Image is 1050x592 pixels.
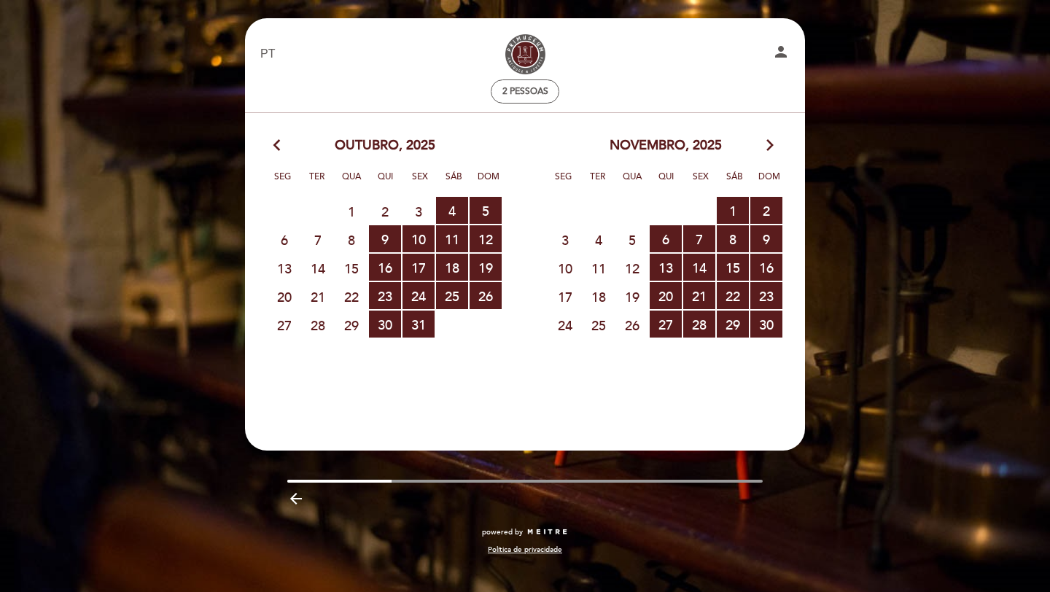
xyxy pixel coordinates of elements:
[549,226,581,253] span: 3
[302,311,334,338] span: 28
[335,226,367,253] span: 8
[369,254,401,281] span: 16
[549,254,581,281] span: 10
[268,311,300,338] span: 27
[650,311,682,338] span: 27
[616,254,648,281] span: 12
[470,282,502,309] span: 26
[750,311,782,338] span: 30
[470,254,502,281] span: 19
[717,311,749,338] span: 29
[302,254,334,281] span: 14
[405,169,435,196] span: Sex
[717,254,749,281] span: 15
[652,169,681,196] span: Qui
[369,311,401,338] span: 30
[610,136,722,155] span: novembro, 2025
[720,169,750,196] span: Sáb
[549,283,581,310] span: 17
[650,225,682,252] span: 6
[335,311,367,338] span: 29
[583,311,615,338] span: 25
[402,254,435,281] span: 17
[482,527,523,537] span: powered by
[683,311,715,338] span: 28
[371,169,400,196] span: Qui
[402,198,435,225] span: 3
[369,225,401,252] span: 9
[470,197,502,224] span: 5
[717,225,749,252] span: 8
[369,198,401,225] span: 2
[268,254,300,281] span: 13
[717,197,749,224] span: 1
[268,169,297,196] span: Seg
[436,254,468,281] span: 18
[549,169,578,196] span: Seg
[750,282,782,309] span: 23
[683,225,715,252] span: 7
[583,254,615,281] span: 11
[772,43,790,61] i: person
[273,136,287,155] i: arrow_back_ios
[335,283,367,310] span: 22
[369,282,401,309] span: 23
[616,311,648,338] span: 26
[763,136,777,155] i: arrow_forward_ios
[750,225,782,252] span: 9
[549,311,581,338] span: 24
[526,529,568,536] img: MEITRE
[402,311,435,338] span: 31
[337,169,366,196] span: Qua
[335,198,367,225] span: 1
[482,527,568,537] a: powered by
[440,169,469,196] span: Sáb
[616,283,648,310] span: 19
[402,282,435,309] span: 24
[683,282,715,309] span: 21
[618,169,647,196] span: Qua
[302,226,334,253] span: 7
[402,225,435,252] span: 10
[436,225,468,252] span: 11
[268,283,300,310] span: 20
[436,282,468,309] span: 25
[583,169,612,196] span: Ter
[470,225,502,252] span: 12
[302,283,334,310] span: 21
[335,254,367,281] span: 15
[772,43,790,66] button: person
[755,169,784,196] span: Dom
[583,283,615,310] span: 18
[474,169,503,196] span: Dom
[750,254,782,281] span: 16
[287,490,305,507] i: arrow_backward
[616,226,648,253] span: 5
[583,226,615,253] span: 4
[502,86,548,97] span: 2 pessoas
[268,226,300,253] span: 6
[717,282,749,309] span: 22
[686,169,715,196] span: Sex
[750,197,782,224] span: 2
[434,34,616,74] a: Primuseum
[335,136,435,155] span: outubro, 2025
[488,545,562,555] a: Política de privacidade
[650,254,682,281] span: 13
[303,169,332,196] span: Ter
[650,282,682,309] span: 20
[436,197,468,224] span: 4
[683,254,715,281] span: 14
